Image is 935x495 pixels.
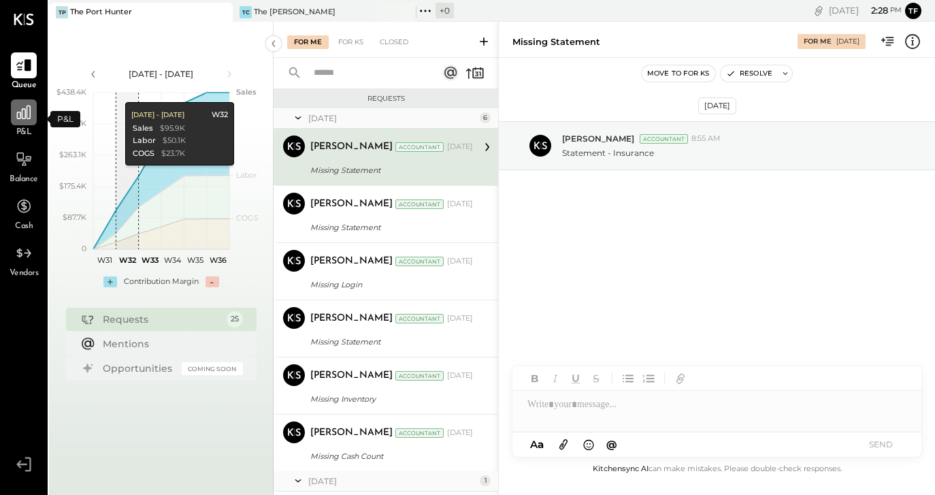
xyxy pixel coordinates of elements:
span: 8:55 AM [691,133,721,144]
div: Missing Statement [310,221,469,234]
div: 25 [227,311,243,328]
div: copy link [812,3,825,18]
div: [DATE] [447,256,473,267]
div: [DATE] [447,428,473,438]
div: Missing Inventory [310,392,469,406]
span: Balance [10,174,38,186]
div: Missing Login [310,278,469,291]
div: [DATE] [836,37,859,46]
div: Sales [132,123,152,134]
div: + [103,276,117,287]
text: W31 [97,255,112,265]
button: Bold [526,370,544,387]
div: Labor [132,135,155,146]
div: Accountant [395,199,444,209]
div: For KS [331,35,370,49]
text: $263.1K [59,150,86,159]
text: W36 [209,255,226,265]
p: Statement - Insurance [562,147,654,159]
div: Closed [373,35,415,49]
span: @ [606,438,617,451]
text: $175.4K [59,181,86,191]
div: Accountant [395,371,444,381]
div: [PERSON_NAME] [310,197,393,211]
button: Move to for ks [642,65,715,82]
div: TP [56,6,68,18]
text: $350.7K [58,118,86,128]
div: [DATE] [447,370,473,381]
text: Labor [236,170,257,180]
text: Sales [236,87,257,97]
div: W32 [211,110,227,121]
button: Strikethrough [587,370,605,387]
div: + 0 [436,3,454,18]
div: [PERSON_NAME] [310,140,393,154]
div: Accountant [395,314,444,323]
span: P&L [16,127,32,139]
div: [PERSON_NAME] [310,426,393,440]
div: Missing Statement [512,35,600,48]
div: COGS [132,148,154,159]
div: Accountant [395,257,444,266]
div: Accountant [640,134,688,144]
a: Vendors [1,240,47,280]
div: The [PERSON_NAME] [254,7,335,18]
div: [PERSON_NAME] [310,312,393,325]
a: Balance [1,146,47,186]
div: [DATE] [308,475,476,487]
text: COGS [236,213,259,223]
a: P&L [1,99,47,139]
div: Missing Statement [310,335,469,349]
div: Opportunities [103,362,175,375]
div: [DATE] [829,4,902,17]
text: W32 [118,255,136,265]
button: Underline [567,370,585,387]
div: The Port Hunter [70,7,132,18]
div: 6 [480,112,491,123]
button: Italic [546,370,564,387]
div: $50.1K [162,135,185,146]
div: [PERSON_NAME] [310,255,393,268]
button: Resolve [721,65,778,82]
div: For Me [287,35,329,49]
div: 1 [480,475,491,486]
span: 2 : 28 [861,4,888,17]
div: TC [240,6,252,18]
div: Coming Soon [182,362,243,375]
div: [DATE] [447,199,473,210]
div: [DATE] [447,142,473,153]
a: Queue [1,52,47,92]
div: Accountant [395,428,444,438]
div: Accountant [395,142,444,152]
div: $95.9K [159,123,184,134]
button: SEND [853,435,908,453]
button: Unordered List [619,370,637,387]
span: Cash [15,221,33,233]
div: [DATE] - [DATE] [103,68,219,80]
div: Missing Statement [310,163,469,177]
div: [DATE] [698,97,736,114]
div: [DATE] [447,313,473,324]
div: Mentions [103,337,236,351]
text: W34 [164,255,182,265]
text: W33 [141,255,158,265]
div: [DATE] - [DATE] [131,110,184,120]
div: Contribution Margin [124,276,199,287]
text: $87.7K [63,212,86,222]
text: W35 [187,255,203,265]
div: Requests [280,94,491,103]
div: Missing Cash Count [310,449,469,463]
div: For Me [804,37,832,46]
span: Vendors [10,268,39,280]
span: Queue [12,80,37,92]
button: @ [602,436,621,453]
button: Add URL [672,370,689,387]
text: 0 [82,244,86,253]
button: tf [905,3,921,19]
button: Aa [526,437,548,452]
text: $438.4K [56,87,86,97]
span: [PERSON_NAME] [562,133,634,144]
span: a [538,438,544,451]
div: [DATE] [308,112,476,124]
button: Ordered List [640,370,657,387]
